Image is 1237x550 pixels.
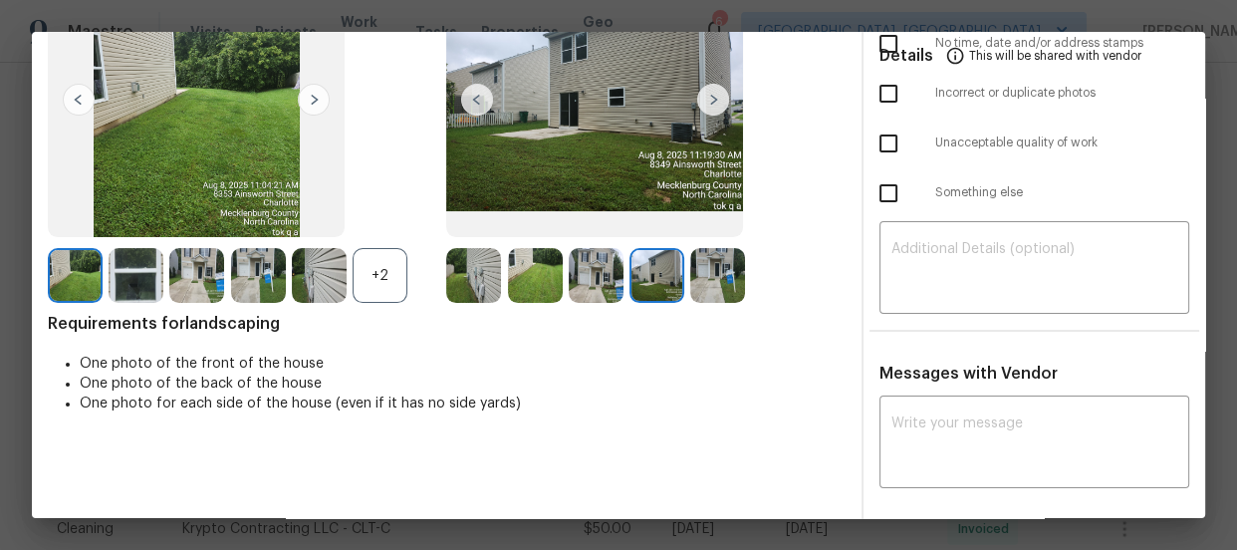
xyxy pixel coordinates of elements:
[697,84,729,116] img: right-chevron-button-url
[864,69,1205,119] div: Incorrect or duplicate photos
[864,168,1205,218] div: Something else
[353,248,407,303] div: +2
[935,184,1189,201] span: Something else
[879,366,1058,382] span: Messages with Vendor
[969,32,1141,80] span: This will be shared with vendor
[298,84,330,116] img: right-chevron-button-url
[935,135,1189,151] span: Unacceptable quality of work
[80,354,846,374] li: One photo of the front of the house
[80,374,846,394] li: One photo of the back of the house
[48,314,846,334] span: Requirements for landscaping
[935,85,1189,102] span: Incorrect or duplicate photos
[63,84,95,116] img: left-chevron-button-url
[80,394,846,413] li: One photo for each side of the house (even if it has no side yards)
[461,84,493,116] img: left-chevron-button-url
[864,119,1205,168] div: Unacceptable quality of work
